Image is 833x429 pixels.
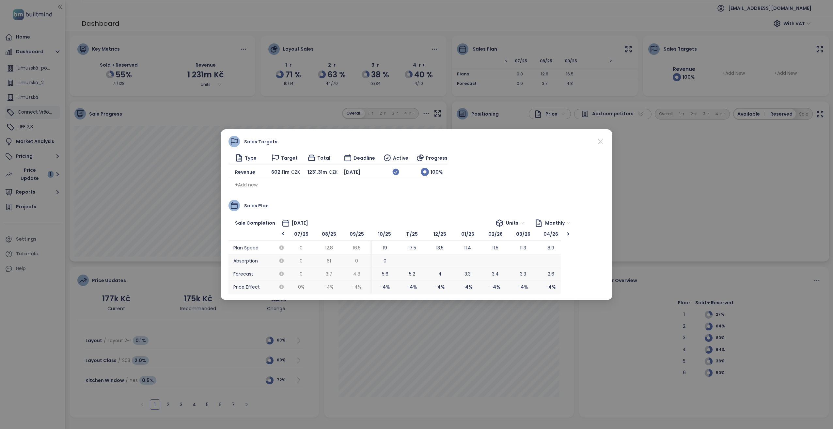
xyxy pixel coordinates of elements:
span: 10/25 [370,228,398,241]
span: 11.4 [464,244,471,251]
span: Absorption [228,254,287,267]
span: 4.8 [353,270,360,277]
span: 602.11m [271,168,290,175]
span: 04/26 [537,228,565,241]
span: -4 % [454,280,481,294]
span: 13.5 [436,244,444,251]
span: Price Effect [228,280,287,294]
span: 01/26 [454,228,481,241]
span: Deadline [354,154,375,161]
span: 12/25 [426,228,454,241]
span: 4 [438,270,442,277]
span: 100 % [431,168,443,175]
span: -4 % [315,280,343,294]
span: 3.7 [326,270,332,277]
span: 3.4 [492,270,499,277]
span: 19 [383,244,387,251]
span: CZK [329,168,338,175]
span: 11.5 [492,244,498,251]
span: Total [317,154,330,161]
span: 3.3 [520,270,526,277]
span: 08/25 [315,228,343,241]
span: 1231.31m [307,168,327,175]
span: -4 % [426,280,454,294]
span: [DATE] [291,219,308,227]
span: Units [506,218,524,228]
div: > [564,230,572,237]
span: -4 % [343,280,370,294]
span: -4 % [509,280,537,294]
span: 09/25 [343,228,370,241]
span: Type [245,154,257,161]
span: 8.9 [547,244,554,251]
span: 0 [355,257,358,264]
span: 07/25 [287,228,315,241]
span: -4 % [370,280,398,294]
span: Monthly [545,218,571,228]
span: 02/26 [481,228,509,241]
span: Sale Completion [235,219,275,227]
span: Plan Speed [228,241,287,254]
span: 0 [300,257,303,264]
span: 3.3 [464,270,471,277]
span: CZK [291,168,300,175]
div: < [279,230,287,238]
span: Sales Plan [244,202,269,209]
span: 5.6 [382,270,388,277]
span: Progress [426,154,448,161]
span: Active [393,154,408,161]
span: 5.2 [409,270,415,277]
span: 16.5 [353,244,361,251]
span: 2.6 [548,270,554,277]
span: 11.3 [520,244,526,251]
span: 0 [300,270,303,277]
span: -4 % [481,280,509,294]
span: 11/25 [398,228,426,241]
span: 03/26 [509,228,537,241]
span: Revenue [235,168,255,175]
span: [DATE] [344,168,360,175]
span: + Add new [235,181,258,188]
span: 0 [384,257,386,264]
span: Forecast [228,267,287,280]
span: Sales Targets [244,138,277,145]
span: 0 % [287,280,315,294]
span: -4 % [537,280,565,294]
span: Target [281,154,298,161]
span: -4 % [398,280,426,294]
span: 12.8 [325,244,333,251]
span: 0 [300,244,303,251]
span: 61 [327,257,331,264]
span: 17.5 [408,244,416,251]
